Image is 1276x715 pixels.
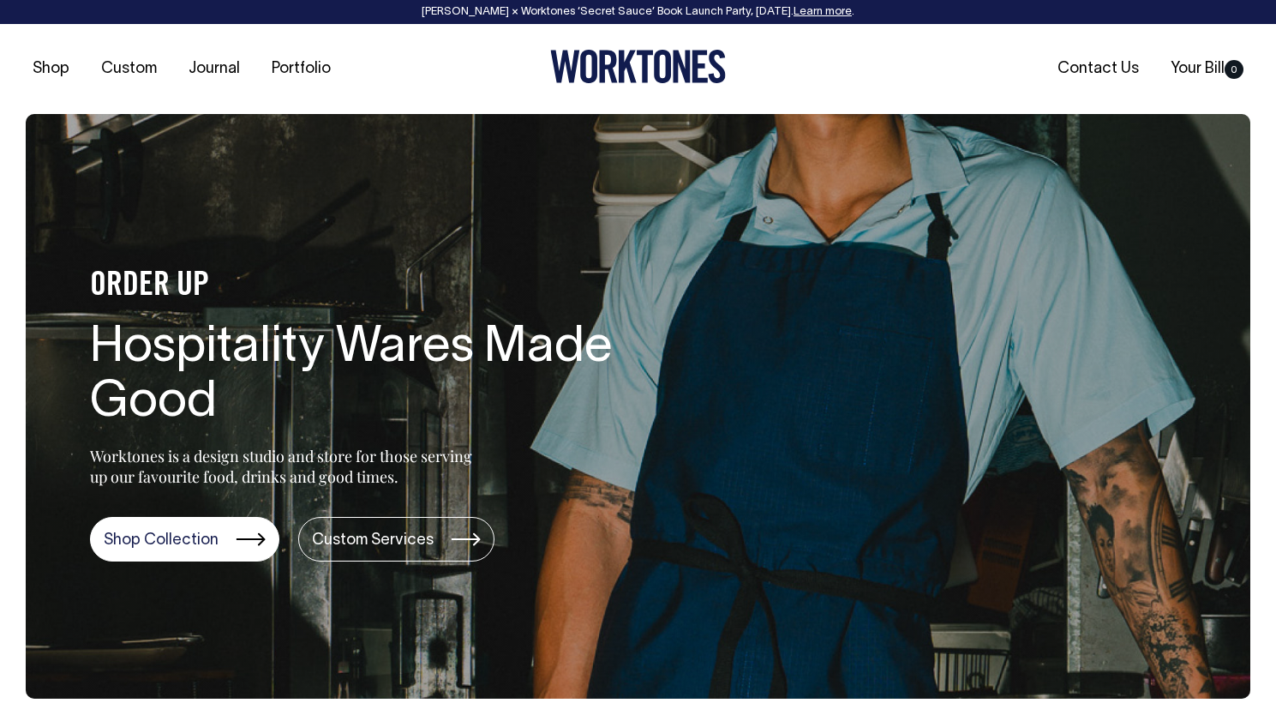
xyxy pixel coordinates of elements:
[94,55,164,83] a: Custom
[90,268,638,304] h4: ORDER UP
[90,517,279,562] a: Shop Collection
[1164,55,1250,83] a: Your Bill0
[17,6,1259,18] div: [PERSON_NAME] × Worktones ‘Secret Sauce’ Book Launch Party, [DATE]. .
[1225,60,1243,79] span: 0
[90,446,480,487] p: Worktones is a design studio and store for those serving up our favourite food, drinks and good t...
[90,321,638,431] h1: Hospitality Wares Made Good
[1051,55,1146,83] a: Contact Us
[298,517,494,562] a: Custom Services
[182,55,247,83] a: Journal
[265,55,338,83] a: Portfolio
[794,7,852,17] a: Learn more
[26,55,76,83] a: Shop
